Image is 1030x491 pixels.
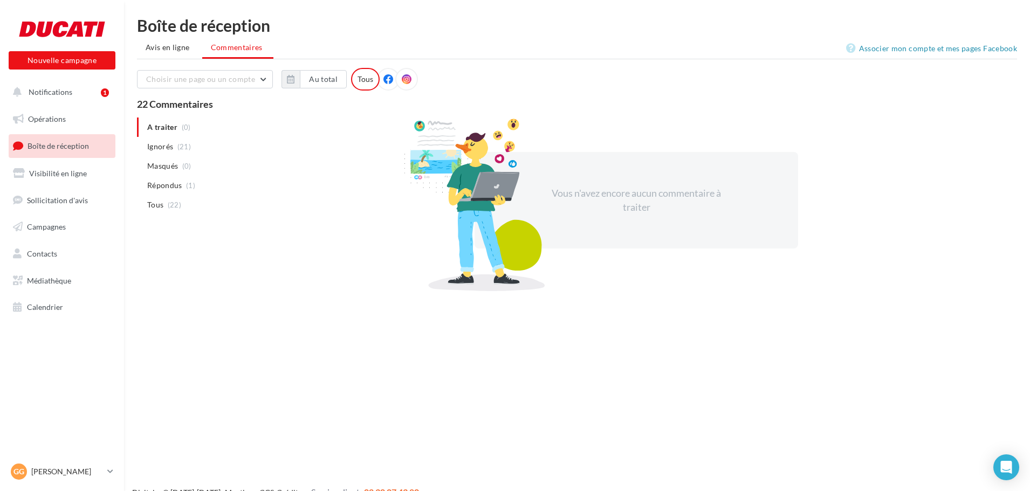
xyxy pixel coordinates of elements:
[147,180,182,191] span: Répondus
[27,276,71,285] span: Médiathèque
[846,42,1017,55] a: Associer mon compte et mes pages Facebook
[13,466,24,477] span: Gg
[27,302,63,312] span: Calendrier
[101,88,109,97] div: 1
[137,17,1017,33] div: Boîte de réception
[137,70,273,88] button: Choisir une page ou un compte
[168,200,181,209] span: (22)
[27,195,88,204] span: Sollicitation d'avis
[6,162,118,185] a: Visibilité en ligne
[6,108,118,130] a: Opérations
[29,87,72,96] span: Notifications
[28,141,89,150] span: Boîte de réception
[6,269,118,292] a: Médiathèque
[6,216,118,238] a: Campagnes
[6,296,118,319] a: Calendrier
[186,181,195,190] span: (1)
[9,51,115,70] button: Nouvelle campagne
[6,243,118,265] a: Contacts
[9,461,115,482] a: Gg [PERSON_NAME]
[6,134,118,157] a: Boîte de réception
[351,68,380,91] div: Tous
[544,186,729,214] div: Vous n'avez encore aucun commentaire à traiter
[6,81,113,103] button: Notifications 1
[146,42,190,53] span: Avis en ligne
[31,466,103,477] p: [PERSON_NAME]
[27,249,57,258] span: Contacts
[147,161,178,171] span: Masqués
[147,141,173,152] span: Ignorés
[281,70,347,88] button: Au total
[29,169,87,178] span: Visibilité en ligne
[28,114,66,123] span: Opérations
[177,142,191,151] span: (21)
[993,454,1019,480] div: Open Intercom Messenger
[182,162,191,170] span: (0)
[146,74,255,84] span: Choisir une page ou un compte
[27,222,66,231] span: Campagnes
[147,199,163,210] span: Tous
[137,99,1017,109] div: 22 Commentaires
[6,189,118,212] a: Sollicitation d'avis
[300,70,347,88] button: Au total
